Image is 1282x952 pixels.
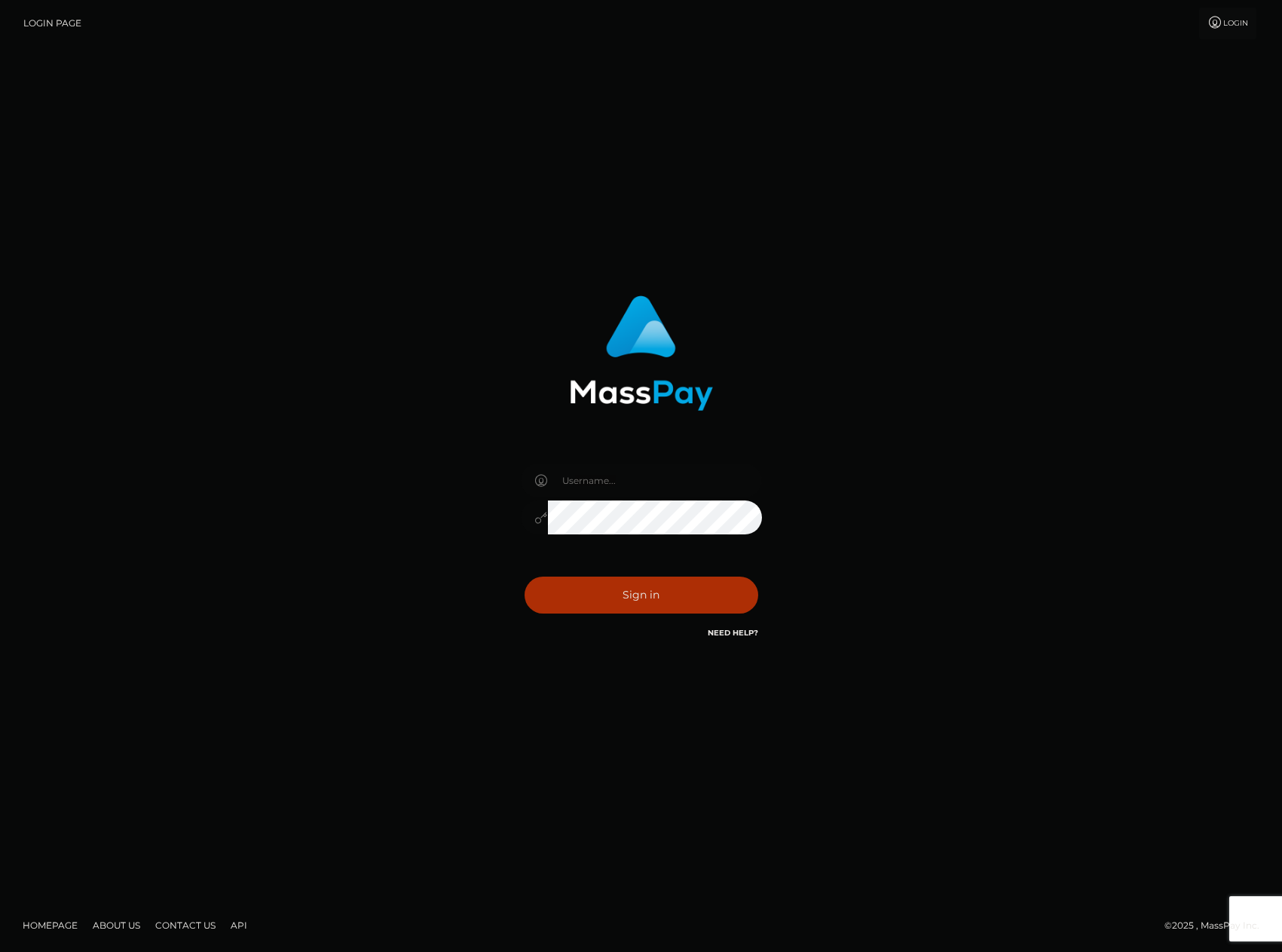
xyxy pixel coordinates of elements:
div: © 2025 , MassPay Inc. [1164,917,1271,934]
a: Homepage [17,914,84,937]
img: MassPay Login [570,295,713,411]
a: API [225,914,253,937]
a: Login Page [23,8,81,39]
a: About Us [87,914,146,937]
button: Sign in [525,577,758,614]
a: Contact Us [149,914,222,937]
input: Username... [548,464,762,497]
a: Login [1199,8,1256,39]
a: Need Help? [708,628,758,638]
